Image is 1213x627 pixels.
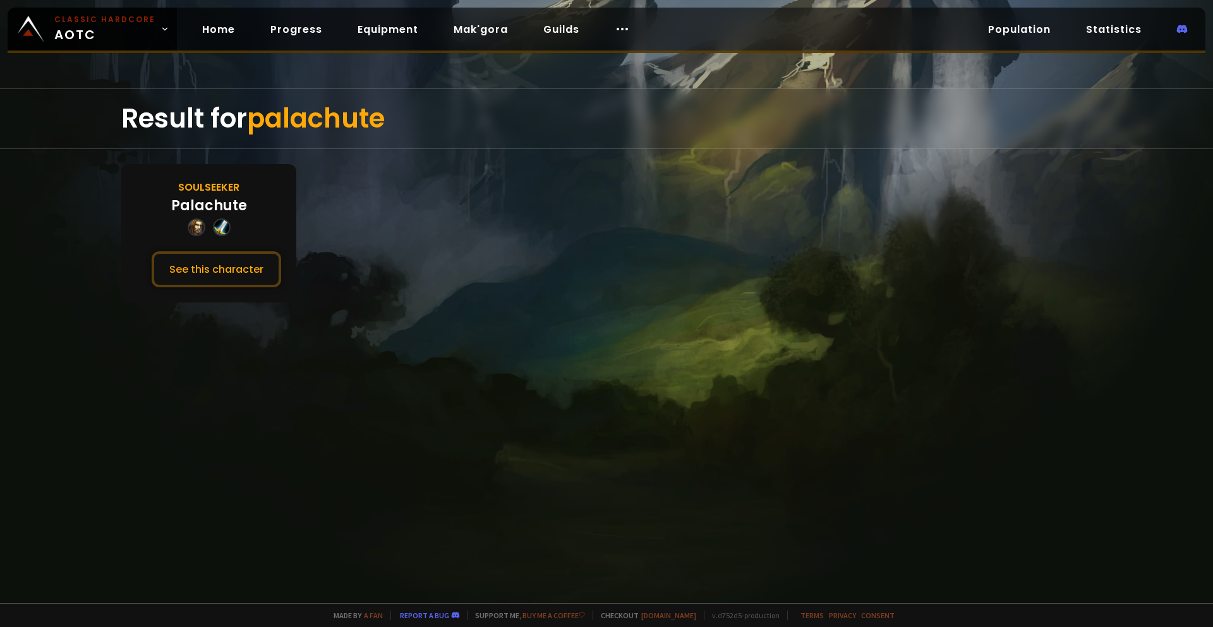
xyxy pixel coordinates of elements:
[121,89,1092,148] div: Result for
[861,611,895,620] a: Consent
[800,611,824,620] a: Terms
[533,16,589,42] a: Guilds
[8,8,177,51] a: Classic HardcoreAOTC
[467,611,585,620] span: Support me,
[444,16,518,42] a: Mak'gora
[326,611,383,620] span: Made by
[347,16,428,42] a: Equipment
[171,195,247,216] div: Palachute
[54,14,155,44] span: AOTC
[192,16,245,42] a: Home
[593,611,696,620] span: Checkout
[364,611,383,620] a: a fan
[54,14,155,25] small: Classic Hardcore
[247,100,385,137] span: palachute
[641,611,696,620] a: [DOMAIN_NAME]
[1076,16,1152,42] a: Statistics
[152,251,281,287] button: See this character
[522,611,585,620] a: Buy me a coffee
[400,611,449,620] a: Report a bug
[704,611,780,620] span: v. d752d5 - production
[978,16,1061,42] a: Population
[178,179,239,195] div: Soulseeker
[829,611,856,620] a: Privacy
[260,16,332,42] a: Progress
